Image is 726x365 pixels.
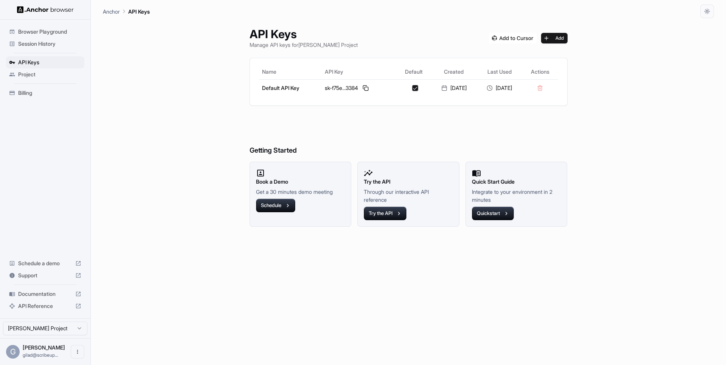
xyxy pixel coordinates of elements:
[325,84,393,93] div: sk-f75e...3384
[259,64,322,79] th: Name
[6,68,84,80] div: Project
[364,178,453,186] h2: Try the API
[18,260,72,267] span: Schedule a demo
[18,290,72,298] span: Documentation
[6,38,84,50] div: Session History
[71,345,84,359] button: Open menu
[259,79,322,96] td: Default API Key
[18,71,81,78] span: Project
[18,272,72,279] span: Support
[6,26,84,38] div: Browser Playground
[431,64,476,79] th: Created
[103,7,150,15] nav: breadcrumb
[361,84,370,93] button: Copy API key
[256,199,295,212] button: Schedule
[472,188,561,204] p: Integrate to your environment in 2 minutes
[397,64,431,79] th: Default
[128,8,150,15] p: API Keys
[250,27,358,41] h1: API Keys
[23,344,65,351] span: Gilad Spitzer
[480,84,519,92] div: [DATE]
[489,33,537,43] img: Add anchorbrowser MCP server to Cursor
[18,89,81,97] span: Billing
[23,352,58,358] span: gilad@scribeup.io
[256,178,345,186] h2: Book a Demo
[364,188,453,204] p: Through our interactive API reference
[472,207,514,220] button: Quickstart
[472,178,561,186] h2: Quick Start Guide
[18,28,81,36] span: Browser Playground
[18,59,81,66] span: API Keys
[434,84,473,92] div: [DATE]
[364,207,406,220] button: Try the API
[477,64,522,79] th: Last Used
[522,64,558,79] th: Actions
[6,345,20,359] div: G
[18,302,72,310] span: API Reference
[256,188,345,196] p: Get a 30 minutes demo meeting
[18,40,81,48] span: Session History
[6,56,84,68] div: API Keys
[17,6,74,13] img: Anchor Logo
[6,300,84,312] div: API Reference
[6,87,84,99] div: Billing
[6,288,84,300] div: Documentation
[322,64,396,79] th: API Key
[250,115,568,156] h6: Getting Started
[6,257,84,269] div: Schedule a demo
[541,33,568,43] button: Add
[103,8,120,15] p: Anchor
[250,41,358,49] p: Manage API keys for [PERSON_NAME] Project
[6,269,84,281] div: Support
